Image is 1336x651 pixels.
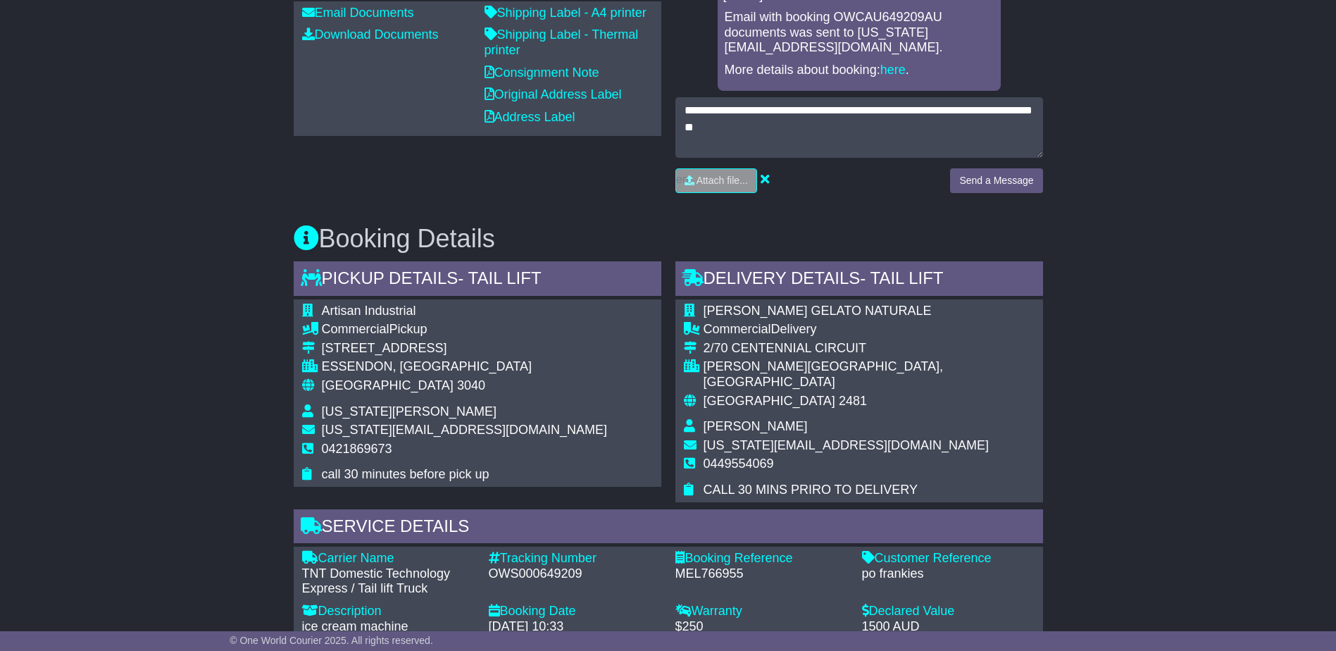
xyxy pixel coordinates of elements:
div: Carrier Name [302,551,475,566]
span: CALL 30 MINS PRIRO TO DELIVERY [704,483,918,497]
a: here [880,63,906,77]
div: [PERSON_NAME][GEOGRAPHIC_DATA], [GEOGRAPHIC_DATA] [704,359,1035,390]
div: Booking Reference [675,551,848,566]
span: 3040 [457,378,485,392]
div: Declared Value [862,604,1035,619]
div: TNT Domestic Technology Express / Tail lift Truck [302,566,475,597]
div: po frankies [862,566,1035,582]
span: 0421869673 [322,442,392,456]
span: [PERSON_NAME] [704,419,808,433]
a: Email Documents [302,6,414,20]
a: Original Address Label [485,87,622,101]
span: [PERSON_NAME] GELATO NATURALE [704,304,932,318]
div: 2/70 CENTENNIAL CIRCUIT [704,341,1035,356]
div: Pickup [322,322,607,337]
span: 2481 [839,394,867,408]
div: Warranty [675,604,848,619]
div: 1500 AUD [862,619,1035,635]
p: More details about booking: . [725,63,994,78]
span: call 30 minutes before pick up [322,467,489,481]
span: Commercial [322,322,389,336]
a: Address Label [485,110,575,124]
span: - Tail Lift [860,268,943,287]
div: ESSENDON, [GEOGRAPHIC_DATA] [322,359,607,375]
p: Email with booking OWCAU649209AU documents was sent to [US_STATE][EMAIL_ADDRESS][DOMAIN_NAME]. [725,10,994,56]
div: OWS000649209 [489,566,661,582]
span: Commercial [704,322,771,336]
a: Download Documents [302,27,439,42]
div: Description [302,604,475,619]
span: 0449554069 [704,457,774,471]
span: © One World Courier 2025. All rights reserved. [230,635,433,646]
div: $250 [675,619,848,635]
a: Consignment Note [485,66,599,80]
span: [GEOGRAPHIC_DATA] [704,394,835,408]
span: [GEOGRAPHIC_DATA] [322,378,454,392]
span: [US_STATE][PERSON_NAME] [322,404,497,418]
a: Shipping Label - Thermal printer [485,27,639,57]
div: Delivery [704,322,1035,337]
div: Booking Date [489,604,661,619]
span: Artisan Industrial [322,304,416,318]
div: Pickup Details [294,261,661,299]
div: [DATE] 10:33 [489,619,661,635]
div: Customer Reference [862,551,1035,566]
div: [STREET_ADDRESS] [322,341,607,356]
a: Shipping Label - A4 printer [485,6,647,20]
span: - Tail Lift [458,268,541,287]
span: [US_STATE][EMAIL_ADDRESS][DOMAIN_NAME] [704,438,989,452]
div: Tracking Number [489,551,661,566]
h3: Booking Details [294,225,1043,253]
button: Send a Message [950,168,1042,193]
span: [US_STATE][EMAIL_ADDRESS][DOMAIN_NAME] [322,423,607,437]
div: Service Details [294,509,1043,547]
div: ice cream machine [302,619,475,635]
div: Delivery Details [675,261,1043,299]
div: MEL766955 [675,566,848,582]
